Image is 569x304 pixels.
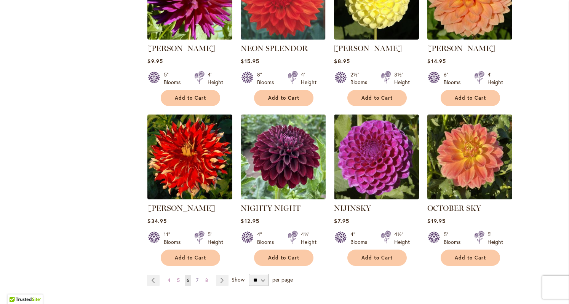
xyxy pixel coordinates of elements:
[455,255,486,261] span: Add to Cart
[350,71,372,86] div: 2½" Blooms
[334,34,419,41] a: NETTIE
[487,231,503,246] div: 5' Height
[241,34,326,41] a: Neon Splendor
[455,95,486,101] span: Add to Cart
[147,44,215,53] a: [PERSON_NAME]
[268,255,299,261] span: Add to Cart
[444,231,465,246] div: 5" Blooms
[161,250,220,266] button: Add to Cart
[444,71,465,86] div: 6" Blooms
[427,57,446,65] span: $14.95
[254,250,313,266] button: Add to Cart
[334,204,371,213] a: NIJINSKY
[334,194,419,201] a: NIJINSKY
[161,90,220,106] button: Add to Cart
[196,277,198,283] span: 7
[241,44,308,53] a: NEON SPLENDOR
[334,57,350,65] span: $8.95
[241,204,300,213] a: NIGHTY NIGHT
[147,217,166,224] span: $34.95
[361,95,393,101] span: Add to Cart
[147,115,232,199] img: Nick Sr
[268,95,299,101] span: Add to Cart
[175,275,182,286] a: 5
[347,250,407,266] button: Add to Cart
[441,90,500,106] button: Add to Cart
[241,194,326,201] a: Nighty Night
[6,277,27,298] iframe: Launch Accessibility Center
[441,250,500,266] button: Add to Cart
[427,194,512,201] a: October Sky
[272,276,293,283] span: per page
[187,277,189,283] span: 6
[334,44,402,53] a: [PERSON_NAME]
[175,255,206,261] span: Add to Cart
[301,231,316,246] div: 4½' Height
[361,255,393,261] span: Add to Cart
[487,71,503,86] div: 4' Height
[427,44,495,53] a: [PERSON_NAME]
[257,71,278,86] div: 8" Blooms
[257,231,278,246] div: 4" Blooms
[427,204,481,213] a: OCTOBER SKY
[334,115,419,199] img: NIJINSKY
[394,71,410,86] div: 3½' Height
[147,57,163,65] span: $9.95
[301,71,316,86] div: 4' Height
[147,204,215,213] a: [PERSON_NAME]
[168,277,170,283] span: 4
[394,231,410,246] div: 4½' Height
[147,194,232,201] a: Nick Sr
[208,71,223,86] div: 4' Height
[177,277,180,283] span: 5
[205,277,208,283] span: 8
[194,275,200,286] a: 7
[241,217,259,224] span: $12.95
[427,115,512,199] img: October Sky
[350,231,372,246] div: 4" Blooms
[334,217,349,224] span: $7.95
[164,231,185,246] div: 11" Blooms
[166,275,172,286] a: 4
[164,71,185,86] div: 5" Blooms
[241,57,259,65] span: $15.95
[175,95,206,101] span: Add to Cart
[427,217,445,224] span: $19.95
[241,115,326,199] img: Nighty Night
[427,34,512,41] a: Nicholas
[208,231,223,246] div: 5' Height
[232,276,245,283] span: Show
[203,275,210,286] a: 8
[147,34,232,41] a: NADINE JESSIE
[254,90,313,106] button: Add to Cart
[347,90,407,106] button: Add to Cart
